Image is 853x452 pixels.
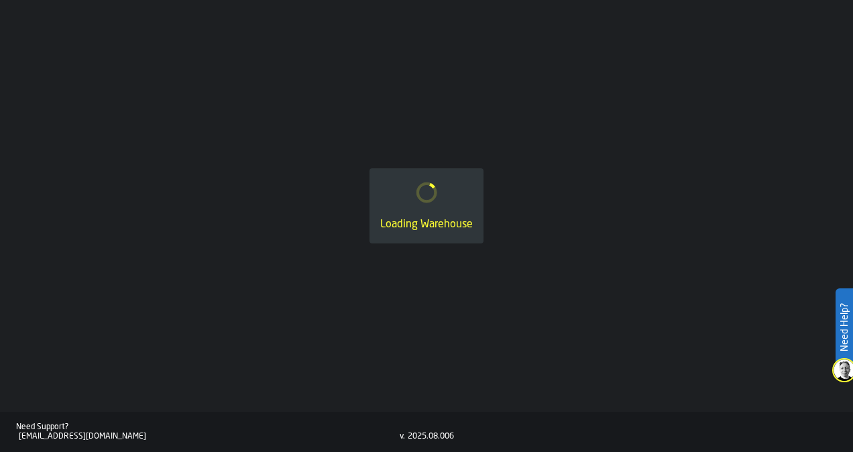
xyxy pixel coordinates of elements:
[16,422,400,432] div: Need Support?
[408,432,454,441] div: 2025.08.006
[380,217,473,233] div: Loading Warehouse
[400,432,405,441] div: v.
[837,290,852,365] label: Need Help?
[16,422,400,441] a: Need Support?[EMAIL_ADDRESS][DOMAIN_NAME]
[19,432,400,441] div: [EMAIL_ADDRESS][DOMAIN_NAME]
